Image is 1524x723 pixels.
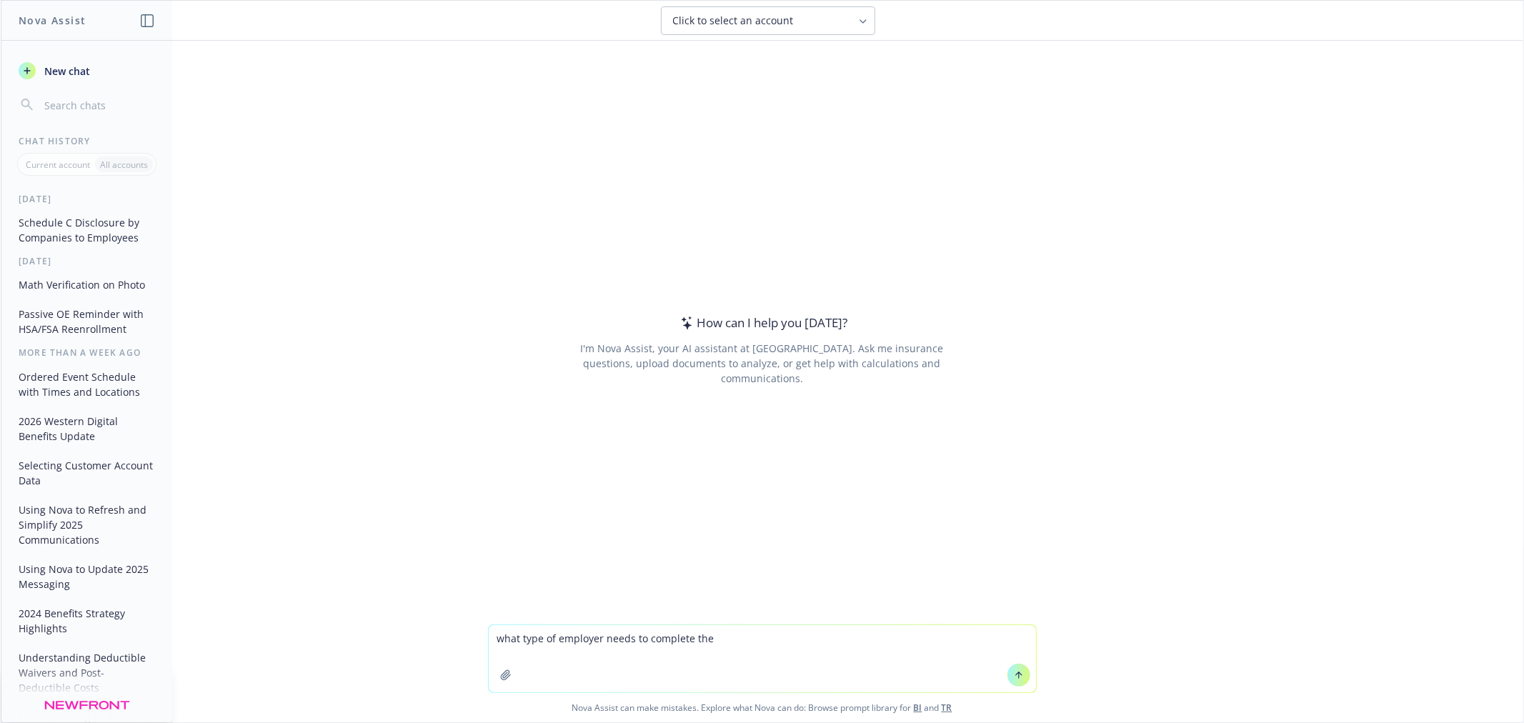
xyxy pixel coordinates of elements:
[1,193,172,205] div: [DATE]
[13,273,161,296] button: Math Verification on Photo
[942,702,952,714] a: TR
[1,255,172,267] div: [DATE]
[673,14,794,28] span: Click to select an account
[26,159,90,171] p: Current account
[677,314,847,332] div: How can I help you [DATE]?
[13,302,161,341] button: Passive OE Reminder with HSA/FSA Reenrollment
[13,602,161,640] button: 2024 Benefits Strategy Highlights
[1,346,172,359] div: More than a week ago
[41,95,155,115] input: Search chats
[19,13,86,28] h1: Nova Assist
[489,625,1036,692] textarea: what type of employer needs to complete the
[13,557,161,596] button: Using Nova to Update 2025 Messaging
[13,211,161,249] button: Schedule C Disclosure by Companies to Employees
[13,498,161,552] button: Using Nova to Refresh and Simplify 2025 Communications
[41,64,90,79] span: New chat
[561,341,963,386] div: I'm Nova Assist, your AI assistant at [GEOGRAPHIC_DATA]. Ask me insurance questions, upload docum...
[13,365,161,404] button: Ordered Event Schedule with Times and Locations
[661,6,875,35] button: Click to select an account
[13,409,161,448] button: 2026 Western Digital Benefits Update
[13,646,161,699] button: Understanding Deductible Waivers and Post-Deductible Costs
[13,454,161,492] button: Selecting Customer Account Data
[13,58,161,84] button: New chat
[100,159,148,171] p: All accounts
[1,135,172,147] div: Chat History
[6,693,1518,722] span: Nova Assist can make mistakes. Explore what Nova can do: Browse prompt library for and
[914,702,922,714] a: BI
